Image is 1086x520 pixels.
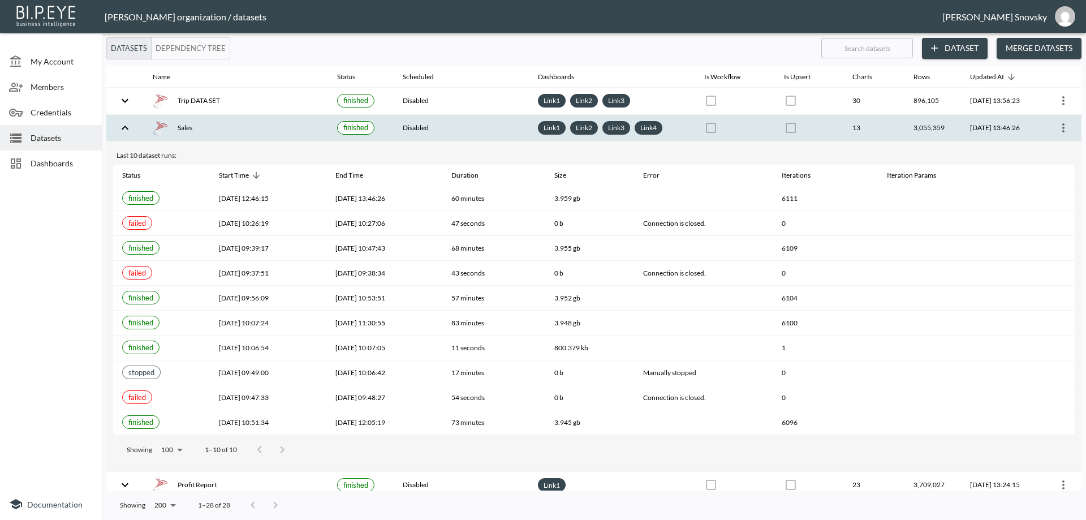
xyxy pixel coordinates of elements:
span: finished [343,96,368,105]
img: mssql icon [153,93,169,109]
th: Connection is closed. [634,211,773,236]
input: Search datasets [821,34,913,62]
span: finished [343,480,368,489]
th: {"type":"div","key":null,"ref":null,"props":{"style":{"fontSize":12},"children":[]},"_owner":null} [878,311,1018,336]
button: more [1054,119,1072,137]
div: Status [337,70,355,84]
th: 73 minutes [442,410,545,435]
span: failed [128,393,146,402]
th: {"key":null,"ref":null,"props":{},"_owner":null} [1019,286,1075,311]
button: more [1054,92,1072,110]
th: {"type":"div","key":null,"ref":null,"props":{"style":{"fontSize":12},"children":[]},"_owner":null} [878,410,1018,435]
th: {"type":{},"key":null,"ref":null,"props":{"disabled":true,"color":"primary","style":{"padding":0}... [775,472,843,498]
th: 13 [843,115,904,141]
div: Error [643,169,660,182]
button: Dataset [922,38,988,59]
th: {"type":{},"key":null,"ref":null,"props":{"size":"small","label":{"type":{},"key":null,"ref":null... [113,211,210,236]
th: {"type":{},"key":null,"ref":null,"props":{"size":"small","label":{"type":{},"key":null,"ref":null... [113,385,210,410]
th: 2025-08-12, 10:51:34 [210,410,326,435]
th: 0 [773,360,878,385]
th: {"type":"div","key":null,"ref":null,"props":{"style":{"fontSize":12},"children":[]},"_owner":null} [878,236,1018,261]
button: gils@amsalem.com [1047,3,1083,30]
th: Disabled [394,472,529,498]
th: 1 [773,336,878,360]
button: expand row [115,91,135,110]
span: stopped [128,368,154,377]
th: {"type":"div","key":null,"ref":null,"props":{"style":{"display":"flex","gap":16,"alignItems":"cen... [144,115,328,141]
span: End Time [335,169,378,182]
span: Iterations [782,169,825,182]
th: {"key":null,"ref":null,"props":{},"_owner":null} [1019,410,1075,435]
th: Manually stopped [634,360,773,385]
button: Dependency Tree [151,37,230,59]
th: 2025-08-13, 10:06:54 [210,336,326,360]
span: Datasets [31,132,93,144]
div: Profit Report [153,477,319,493]
th: {"type":{},"key":null,"ref":null,"props":{"size":"small","label":{"type":{},"key":null,"ref":null... [113,336,210,360]
th: {"type":"div","key":null,"ref":null,"props":{"style":{"display":"flex","gap":16,"alignItems":"cen... [144,88,328,114]
div: Trip DATA SET [153,93,319,109]
span: finished [128,418,153,427]
button: Merge Datasets [997,38,1081,59]
th: Disabled [394,115,529,141]
div: Link4 [635,121,662,135]
span: Members [31,81,93,93]
span: failed [128,218,146,227]
span: Status [122,169,155,182]
span: Size [554,169,581,182]
a: Link4 [638,121,659,134]
div: Charts [852,70,872,84]
th: {"type":{},"key":null,"ref":null,"props":{"disabled":true,"checked":false,"color":"primary","styl... [695,115,775,141]
span: failed [128,268,146,277]
th: {"type":{},"key":null,"ref":null,"props":{"disabled":true,"color":"primary","style":{"padding":0}... [775,115,843,141]
th: 2025-08-18, 13:46:26 [326,186,442,211]
th: {"type":{},"key":null,"ref":null,"props":{"size":"small","label":{"type":{},"key":null,"ref":null... [328,472,394,498]
th: 3.952 gb [545,286,635,311]
th: 0 b [545,360,635,385]
th: {"type":{},"key":null,"ref":null,"props":{"size":"small","label":{"type":{},"key":null,"ref":null... [113,236,210,261]
th: {"type":"div","key":null,"ref":null,"props":{"style":{"display":"flex","flexWrap":"wrap","gap":6}... [529,115,695,141]
th: 23 [843,472,904,498]
span: Start Time [219,169,264,182]
span: Scheduled [403,70,449,84]
div: Is Upsert [784,70,811,84]
th: 2025-08-14, 10:53:51 [326,286,442,311]
th: {"type":{},"key":null,"ref":null,"props":{"size":"small","label":{"type":{},"key":null,"ref":null... [113,261,210,286]
th: Disabled [394,88,529,114]
th: 3,709,027 [904,472,962,498]
th: 2025-08-13, 09:47:33 [210,385,326,410]
th: 6096 [773,410,878,435]
a: Documentation [9,497,93,511]
div: Dashboards [538,70,574,84]
div: Name [153,70,170,84]
a: Link2 [574,94,594,107]
a: Link1 [541,121,562,134]
th: 2025-08-13, 10:07:24 [210,311,326,336]
th: {"key":null,"ref":null,"props":{},"_owner":null} [1019,311,1075,336]
span: Updated At [970,70,1019,84]
th: 17 minutes [442,360,545,385]
span: Is Upsert [784,70,825,84]
div: Duration [451,169,479,182]
th: 43 seconds [442,261,545,286]
button: expand row [115,475,135,495]
th: {"type":"div","key":null,"ref":null,"props":{"style":{"fontSize":12},"children":[]},"_owner":null} [878,360,1018,385]
div: Rows [913,70,930,84]
div: Link1 [538,478,566,492]
a: Link3 [606,94,627,107]
span: Iteration Params [887,169,951,182]
div: Platform [106,37,230,59]
th: 2025-08-17, 09:37:51 [210,261,326,286]
p: Showing [127,445,152,454]
div: Last 10 dataset runs: [117,151,1075,160]
span: Error [643,169,674,182]
img: e1d6fdeb492d5bd457900032a53483e8 [1055,6,1075,27]
div: Updated At [970,70,1004,84]
th: {"type":{},"key":null,"ref":null,"props":{"size":"small","label":{"type":{},"key":null,"ref":null... [113,286,210,311]
button: more [1054,476,1072,494]
th: 0 [773,385,878,410]
th: 0 [773,261,878,286]
th: 3.945 gb [545,410,635,435]
th: {"type":"div","key":null,"ref":null,"props":{"style":{"fontSize":12},"children":[]},"_owner":null} [878,211,1018,236]
th: 2025-08-17, 10:47:43 [326,236,442,261]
